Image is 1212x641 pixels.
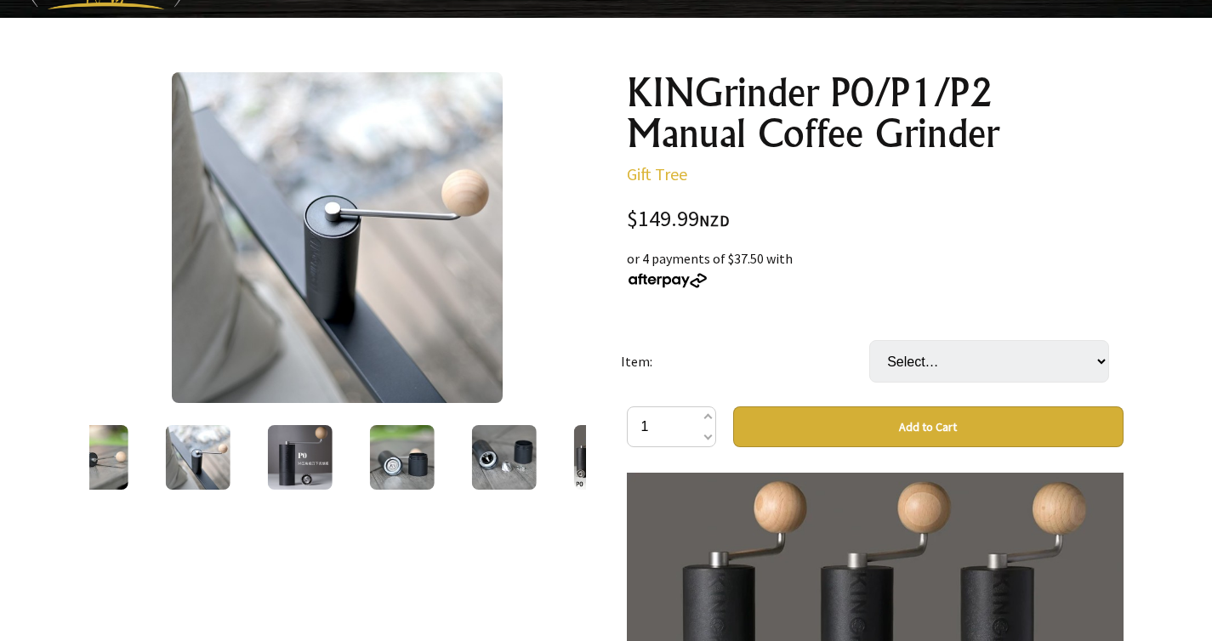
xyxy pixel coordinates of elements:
a: Gift Tree [627,163,687,184]
img: KINGrinder P0/P1/P2 Manual Coffee Grinder [573,425,638,490]
div: $149.99 [627,208,1124,231]
img: KINGrinder P0/P1/P2 Manual Coffee Grinder [165,425,230,490]
td: Item: [621,316,869,406]
div: or 4 payments of $37.50 with [627,248,1124,289]
img: Afterpay [627,273,708,288]
span: NZD [699,211,730,230]
img: KINGrinder P0/P1/P2 Manual Coffee Grinder [172,72,503,403]
button: Add to Cart [733,406,1124,447]
img: KINGrinder P0/P1/P2 Manual Coffee Grinder [369,425,434,490]
h1: KINGrinder P0/P1/P2 Manual Coffee Grinder [627,72,1124,154]
img: KINGrinder P0/P1/P2 Manual Coffee Grinder [63,425,128,490]
img: KINGrinder P0/P1/P2 Manual Coffee Grinder [471,425,536,490]
img: KINGrinder P0/P1/P2 Manual Coffee Grinder [267,425,332,490]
